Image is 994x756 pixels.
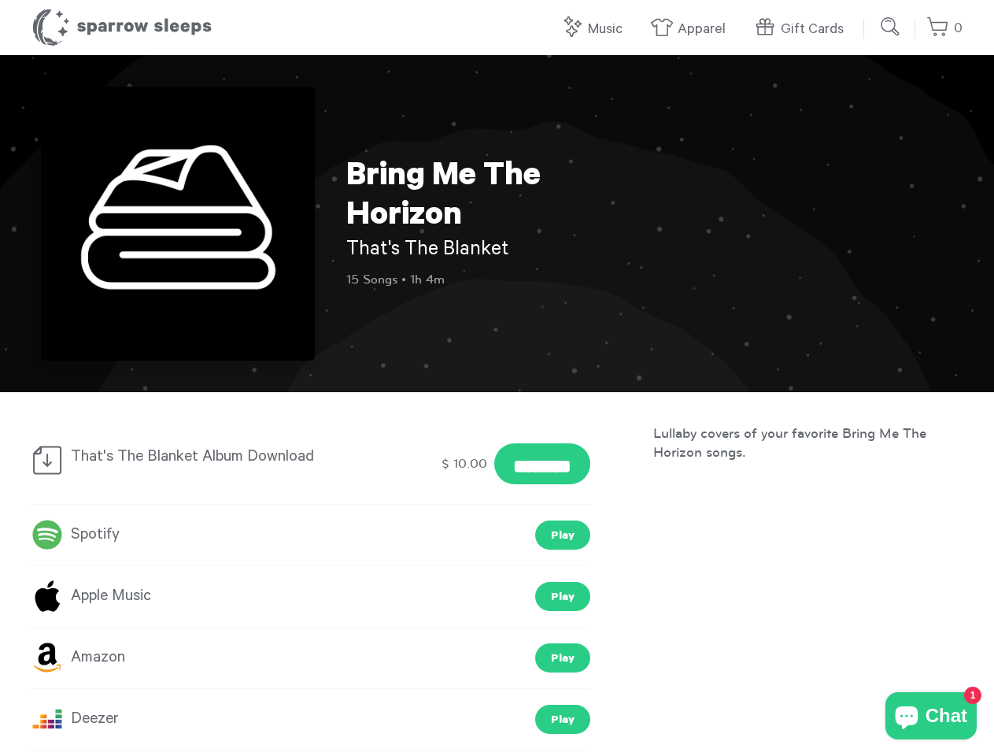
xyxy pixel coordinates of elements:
[31,521,120,549] a: Spotify
[650,13,733,46] a: Apparel
[875,11,907,43] input: Submit
[346,271,630,288] p: 15 Songs • 1h 4m
[31,443,321,476] div: That's The Blanket Album Download
[439,450,490,478] div: $ 10.00
[31,705,119,733] a: Deezer
[653,424,963,461] p: Lullaby covers of your favorite Bring Me The Horizon songs.
[346,238,630,265] h2: That's The Blanket
[926,12,963,46] a: 0
[31,582,151,610] a: Apple Music
[31,643,125,672] a: Amazon
[535,705,590,734] a: Play
[535,643,590,673] a: Play
[41,87,315,361] img: Bring Me The Horizon - That's The Blanket
[535,521,590,550] a: Play
[535,582,590,611] a: Play
[881,692,981,743] inbox-online-store-chat: Shopify online store chat
[346,159,630,238] h1: Bring Me The Horizon
[31,8,212,47] h1: Sparrow Sleeps
[753,13,852,46] a: Gift Cards
[560,13,630,46] a: Music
